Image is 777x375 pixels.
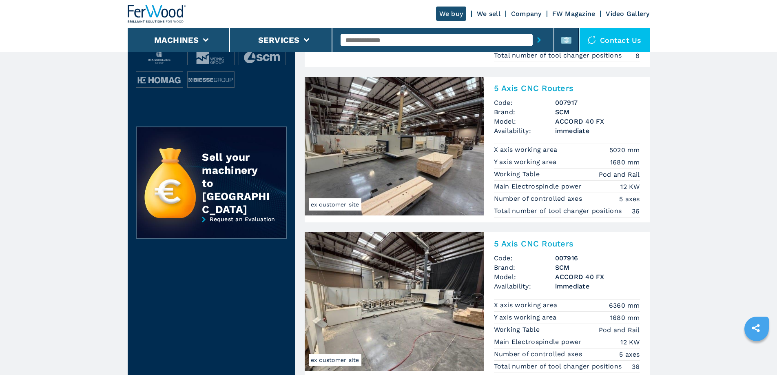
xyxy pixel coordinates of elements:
[494,362,624,371] p: Total number of tool changer positions
[620,337,640,347] em: 12 KW
[494,194,584,203] p: Number of controlled axes
[239,49,286,66] img: image
[555,253,640,263] h3: 007916
[494,206,624,215] p: Total number of tool changer positions
[305,232,484,371] img: 5 Axis CNC Routers SCM ACCORD 40 FX
[436,7,467,21] a: We buy
[494,350,584,359] p: Number of controlled axes
[555,107,640,117] h3: SCM
[620,182,640,191] em: 12 KW
[533,31,545,49] button: submit-button
[494,107,555,117] span: Brand:
[609,301,640,310] em: 6360 mm
[610,313,640,322] em: 1680 mm
[258,35,300,45] button: Services
[555,117,640,126] h3: ACCORD 40 FX
[494,170,542,179] p: Working Table
[619,194,640,204] em: 5 axes
[305,77,650,222] a: 5 Axis CNC Routers SCM ACCORD 40 FXex customer site5 Axis CNC RoutersCode:007917Brand:SCMModel:AC...
[494,253,555,263] span: Code:
[494,158,559,166] p: Y axis working area
[635,51,640,60] em: 8
[154,35,199,45] button: Machines
[309,354,361,366] span: ex customer site
[477,10,500,18] a: We sell
[188,72,234,88] img: image
[555,98,640,107] h3: 007917
[555,126,640,135] span: immediate
[619,350,640,359] em: 5 axes
[202,151,270,216] div: Sell your machinery to [GEOGRAPHIC_DATA]
[136,49,183,66] img: image
[555,263,640,272] h3: SCM
[494,337,584,346] p: Main Electrospindle power
[494,51,624,60] p: Total number of tool changer positions
[305,77,484,215] img: 5 Axis CNC Routers SCM ACCORD 40 FX
[746,318,766,338] a: sharethis
[555,272,640,282] h3: ACCORD 40 FX
[494,182,584,191] p: Main Electrospindle power
[494,117,555,126] span: Model:
[494,145,560,154] p: X axis working area
[136,72,183,88] img: image
[494,98,555,107] span: Code:
[136,216,287,245] a: Request an Evaluation
[188,49,234,66] img: image
[599,170,640,179] em: Pod and Rail
[494,325,542,334] p: Working Table
[494,272,555,282] span: Model:
[580,28,650,52] div: Contact us
[494,313,559,322] p: Y axis working area
[552,10,595,18] a: FW Magazine
[494,83,640,93] h2: 5 Axis CNC Routers
[494,263,555,272] span: Brand:
[632,206,640,216] em: 36
[632,362,640,371] em: 36
[309,198,361,211] span: ex customer site
[606,10,649,18] a: Video Gallery
[494,301,560,310] p: X axis working area
[610,158,640,167] em: 1680 mm
[599,325,640,335] em: Pod and Rail
[494,239,640,249] h2: 5 Axis CNC Routers
[128,5,186,23] img: Ferwood
[511,10,542,18] a: Company
[555,282,640,291] span: immediate
[494,126,555,135] span: Availability:
[742,338,771,369] iframe: Chat
[588,36,596,44] img: Contact us
[494,282,555,291] span: Availability:
[609,145,640,155] em: 5020 mm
